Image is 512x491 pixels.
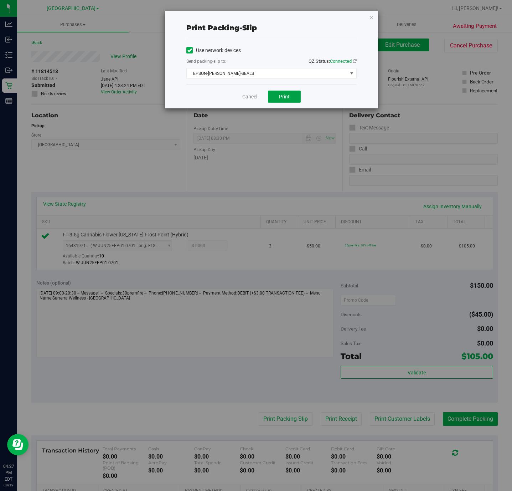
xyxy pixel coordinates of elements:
a: Cancel [242,93,257,101]
span: Connected [330,58,352,64]
span: Print packing-slip [186,24,257,32]
span: EPSON-[PERSON_NAME]-SEALS [187,68,347,78]
span: QZ Status: [309,58,357,64]
label: Send packing-slip to: [186,58,226,65]
span: Print [279,94,290,99]
label: Use network devices [186,47,241,54]
span: select [347,68,356,78]
iframe: Resource center [7,434,29,455]
button: Print [268,91,301,103]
